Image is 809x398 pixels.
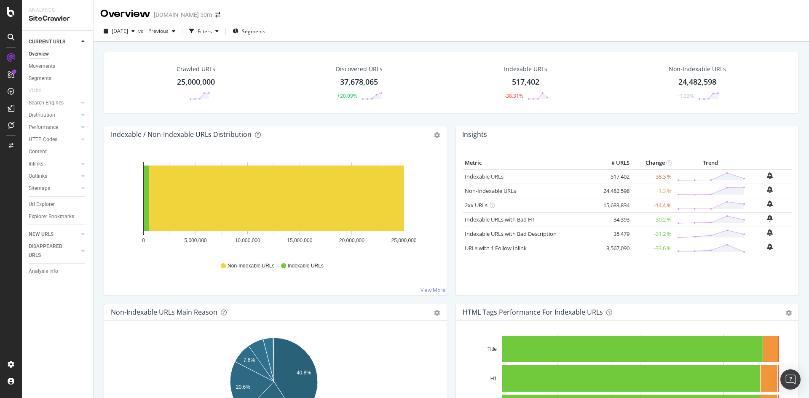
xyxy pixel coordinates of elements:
[111,157,437,254] svg: A chart.
[465,216,535,223] a: Indexable URLs with Bad H1
[29,242,71,260] div: DISAPPEARED URLS
[767,243,773,250] div: bell-plus
[29,62,87,71] a: Movements
[767,200,773,207] div: bell-plus
[463,308,603,316] div: HTML Tags Performance for Indexable URLs
[632,198,674,212] td: -14.4 %
[287,238,312,243] text: 15,000,000
[465,201,488,209] a: 2xx URLs
[29,267,87,276] a: Analysis Info
[145,24,179,38] button: Previous
[29,37,65,46] div: CURRENT URLS
[29,74,87,83] a: Segments
[112,27,128,35] span: 2025 Sep. 4th
[598,227,632,241] td: 35,479
[29,200,87,209] a: Url Explorer
[29,172,79,181] a: Outlinks
[490,376,497,382] text: H1
[177,77,215,88] div: 25,000,000
[29,267,58,276] div: Analysis Info
[186,24,222,38] button: Filters
[504,65,547,73] div: Indexable URLs
[421,286,445,294] a: View More
[29,147,87,156] a: Content
[242,28,265,35] span: Segments
[786,310,792,316] div: gear
[632,212,674,227] td: -30.2 %
[29,7,86,14] div: Analytics
[512,77,539,88] div: 517,402
[29,230,54,239] div: NEW URLS
[767,186,773,193] div: bell-plus
[339,238,364,243] text: 20,000,000
[29,86,41,95] div: Visits
[29,123,79,132] a: Performance
[463,157,598,169] th: Metric
[29,230,79,239] a: NEW URLS
[669,65,726,73] div: Non-Indexable URLs
[598,157,632,169] th: # URLS
[434,310,440,316] div: gear
[29,172,47,181] div: Outlinks
[29,50,49,59] div: Overview
[632,241,674,255] td: -33.6 %
[29,50,87,59] a: Overview
[678,77,716,88] div: 24,482,598
[598,169,632,184] td: 517,402
[198,28,212,35] div: Filters
[29,111,55,120] div: Distribution
[229,24,269,38] button: Segments
[215,12,220,18] div: arrow-right-arrow-left
[244,357,255,363] text: 7.6%
[154,11,212,19] div: [DOMAIN_NAME] 50m
[340,77,378,88] div: 37,678,065
[297,370,311,376] text: 40.8%
[29,184,50,193] div: Sitemaps
[138,27,145,35] span: vs
[142,238,145,243] text: 0
[29,160,43,168] div: Inlinks
[29,14,86,24] div: SiteCrawler
[184,238,207,243] text: 5,000,000
[465,187,516,195] a: Non-Indexable URLs
[29,242,79,260] a: DISAPPEARED URLS
[29,135,57,144] div: HTTP Codes
[177,65,215,73] div: Crawled URLs
[336,65,383,73] div: Discovered URLs
[632,157,674,169] th: Change
[29,135,79,144] a: HTTP Codes
[29,184,79,193] a: Sitemaps
[780,369,801,390] div: Open Intercom Messenger
[29,37,79,46] a: CURRENT URLS
[145,27,169,35] span: Previous
[29,147,47,156] div: Content
[598,241,632,255] td: 3,567,090
[111,308,217,316] div: Non-Indexable URLs Main Reason
[29,212,74,221] div: Explorer Bookmarks
[288,262,324,270] span: Indexable URLs
[677,92,694,99] div: +1.33%
[434,132,440,138] div: gear
[228,262,274,270] span: Non-Indexable URLs
[465,230,557,238] a: Indexable URLs with Bad Description
[29,111,79,120] a: Distribution
[236,384,250,390] text: 20.6%
[767,215,773,222] div: bell-plus
[767,229,773,236] div: bell-plus
[462,129,487,140] h4: Insights
[674,157,747,169] th: Trend
[235,238,260,243] text: 10,000,000
[391,238,416,243] text: 25,000,000
[29,74,51,83] div: Segments
[488,346,497,352] text: Title
[111,130,252,139] div: Indexable / Non-Indexable URLs Distribution
[465,173,504,180] a: Indexable URLs
[29,99,79,107] a: Search Engines
[100,24,138,38] button: [DATE]
[29,212,87,221] a: Explorer Bookmarks
[29,62,55,71] div: Movements
[767,172,773,179] div: bell-plus
[598,198,632,212] td: 15,683,834
[29,160,79,168] a: Inlinks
